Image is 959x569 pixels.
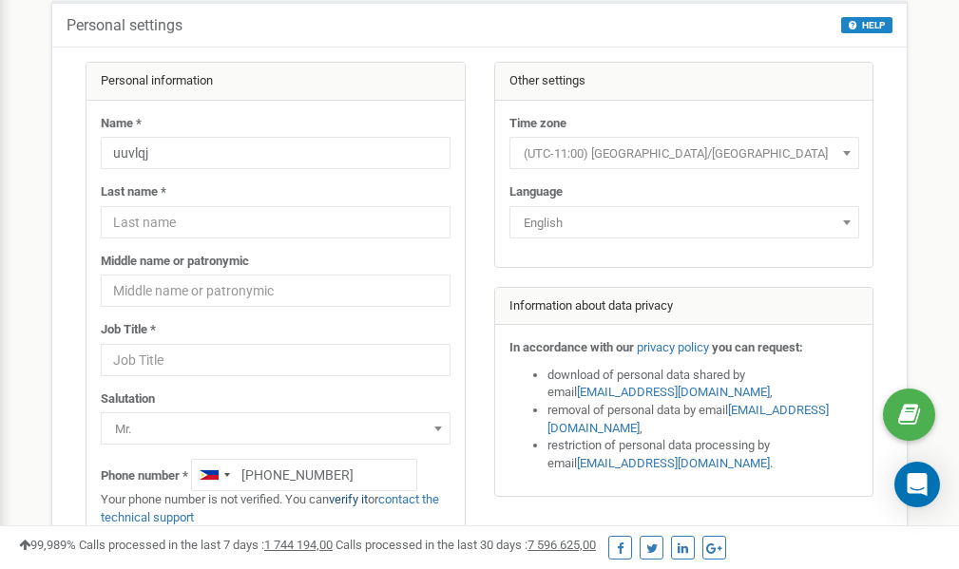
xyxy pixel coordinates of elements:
[192,460,236,490] div: Telephone country code
[841,17,892,33] button: HELP
[712,340,803,354] strong: you can request:
[101,321,156,339] label: Job Title *
[495,63,873,101] div: Other settings
[547,403,829,435] a: [EMAIL_ADDRESS][DOMAIN_NAME]
[86,63,465,101] div: Personal information
[101,344,451,376] input: Job Title
[509,183,563,201] label: Language
[577,385,770,399] a: [EMAIL_ADDRESS][DOMAIN_NAME]
[509,340,634,354] strong: In accordance with our
[336,538,596,552] span: Calls processed in the last 30 days :
[101,183,166,201] label: Last name *
[509,137,859,169] span: (UTC-11:00) Pacific/Midway
[19,538,76,552] span: 99,989%
[547,367,859,402] li: download of personal data shared by email ,
[101,137,451,169] input: Name
[509,115,566,133] label: Time zone
[264,538,333,552] u: 1 744 194,00
[547,402,859,437] li: removal of personal data by email ,
[527,538,596,552] u: 7 596 625,00
[516,210,853,237] span: English
[191,459,417,491] input: +1-800-555-55-55
[101,390,155,408] label: Salutation
[101,253,249,271] label: Middle name or patronymic
[101,467,188,485] label: Phone number *
[101,491,451,526] p: Your phone number is not verified. You can or
[79,538,333,552] span: Calls processed in the last 7 days :
[67,17,182,34] h5: Personal settings
[894,462,940,507] div: Open Intercom Messenger
[547,437,859,472] li: restriction of personal data processing by email .
[329,492,368,506] a: verify it
[516,141,853,167] span: (UTC-11:00) Pacific/Midway
[495,288,873,326] div: Information about data privacy
[101,492,439,524] a: contact the technical support
[509,206,859,238] span: English
[101,412,451,445] span: Mr.
[107,416,444,443] span: Mr.
[637,340,709,354] a: privacy policy
[577,456,770,470] a: [EMAIL_ADDRESS][DOMAIN_NAME]
[101,275,451,307] input: Middle name or patronymic
[101,115,142,133] label: Name *
[101,206,451,238] input: Last name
